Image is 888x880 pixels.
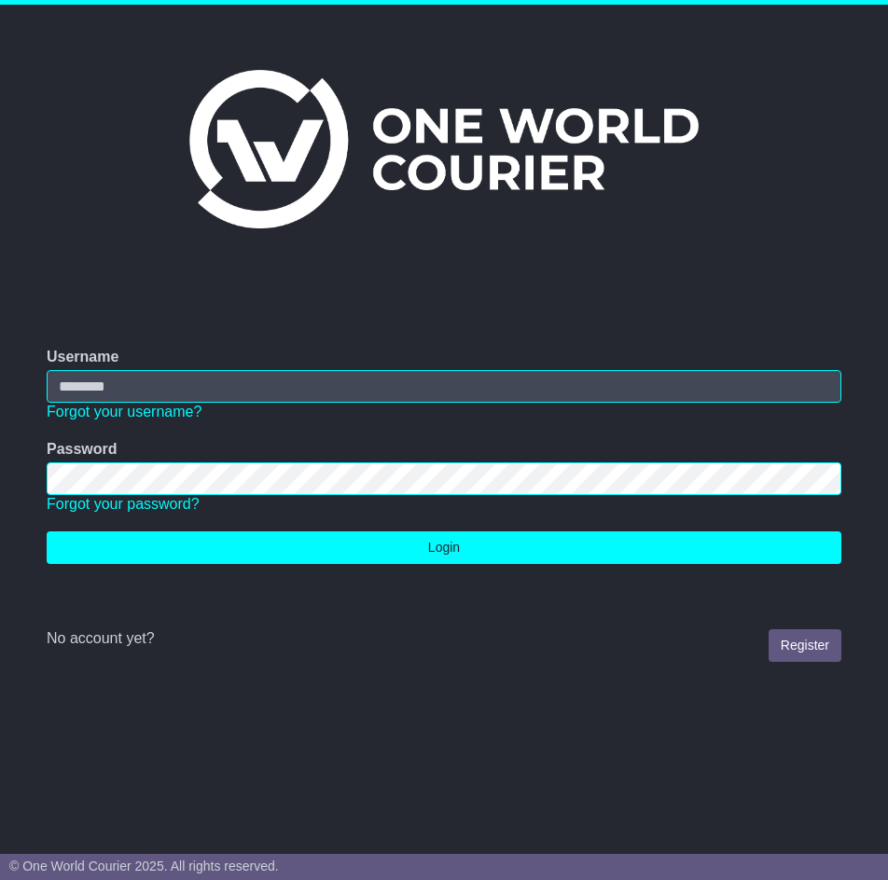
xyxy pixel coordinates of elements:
a: Forgot your password? [47,496,200,512]
label: Username [47,348,118,365]
button: Login [47,531,841,564]
div: No account yet? [47,629,841,647]
label: Password [47,440,118,458]
a: Register [769,629,841,662]
img: One World [189,70,699,228]
span: © One World Courier 2025. All rights reserved. [9,859,279,873]
a: Forgot your username? [47,404,201,419]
